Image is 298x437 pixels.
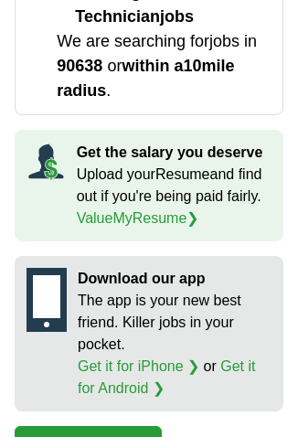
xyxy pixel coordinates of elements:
[77,164,271,229] p: Upload your Resume and find out if you're being paid fairly.
[77,142,271,164] p: Get the salary you deserve
[57,29,271,103] p: We are searching for jobs in or .
[78,358,199,374] a: Get it for iPhone ❯
[78,290,271,400] p: The app is your new best friend. Killer jobs in your pocket. or
[57,57,102,75] span: 90638
[57,57,234,100] span: within a 10 mile radius
[78,268,271,290] p: Download our app
[77,210,199,226] a: ValueMyResume❯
